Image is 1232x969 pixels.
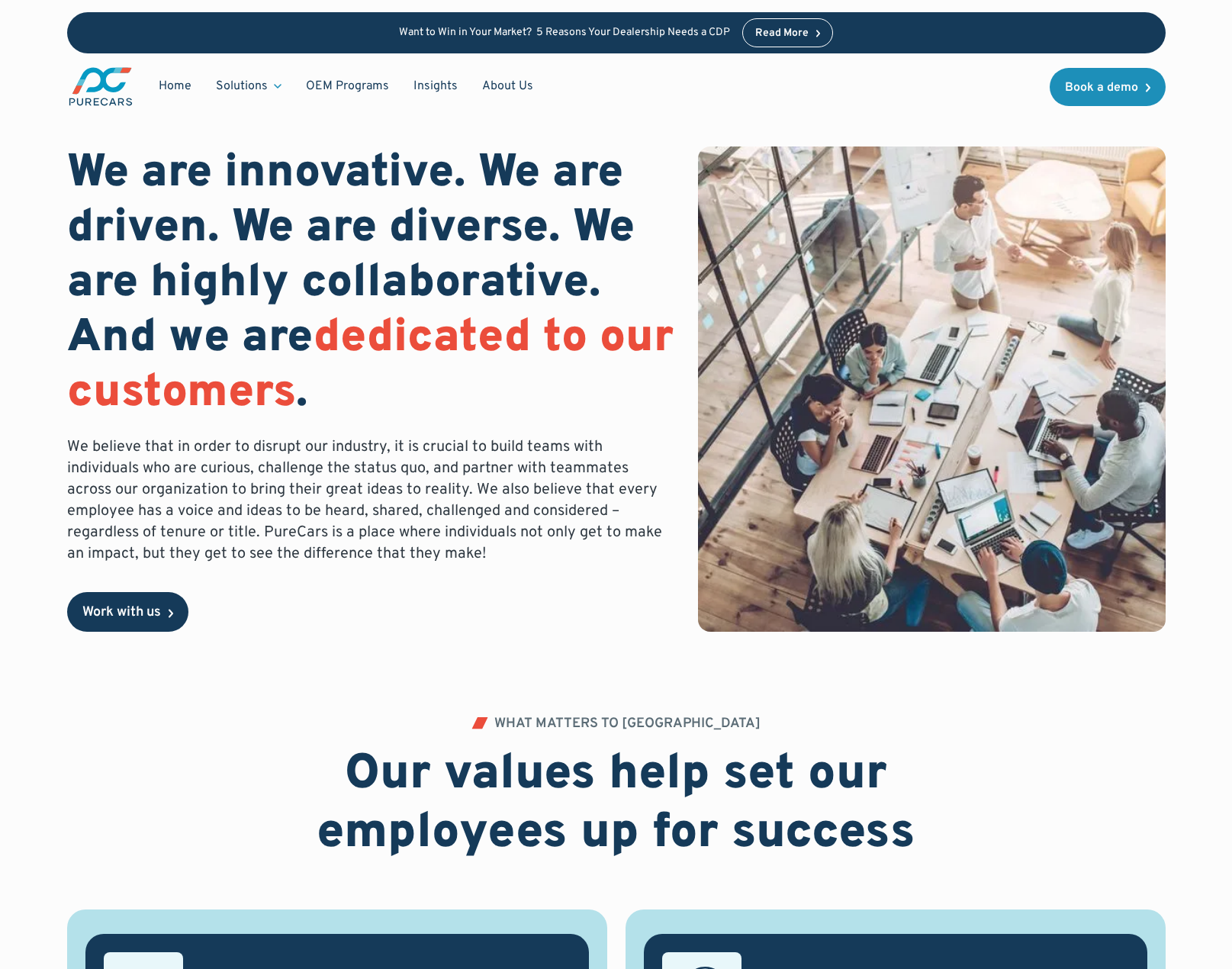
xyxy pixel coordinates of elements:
[67,66,134,108] a: main
[742,18,834,47] a: Read More
[67,592,188,632] a: Work with us
[216,78,268,95] div: Solutions
[755,28,809,39] div: Read More
[67,146,674,421] h1: We are innovative. We are driven. We are diverse. We are highly collaborative. And we are .
[1050,68,1166,106] a: Book a demo
[146,72,204,101] a: Home
[399,27,730,40] p: Want to Win in Your Market? 5 Reasons Your Dealership Needs a CDP
[494,717,761,731] div: WHAT MATTERS TO [GEOGRAPHIC_DATA]
[294,72,401,101] a: OEM Programs
[698,146,1165,632] img: bird eye view of a team working together
[67,436,674,565] p: We believe that in order to disrupt our industry, it is crucial to build teams with individuals w...
[204,72,294,101] div: Solutions
[67,66,134,108] img: purecars logo
[67,310,674,423] span: dedicated to our customers
[1065,82,1138,94] div: Book a demo
[82,606,161,620] div: Work with us
[401,72,470,101] a: Insights
[226,746,1007,864] h2: Our values help set our employees up for success
[470,72,545,101] a: About Us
